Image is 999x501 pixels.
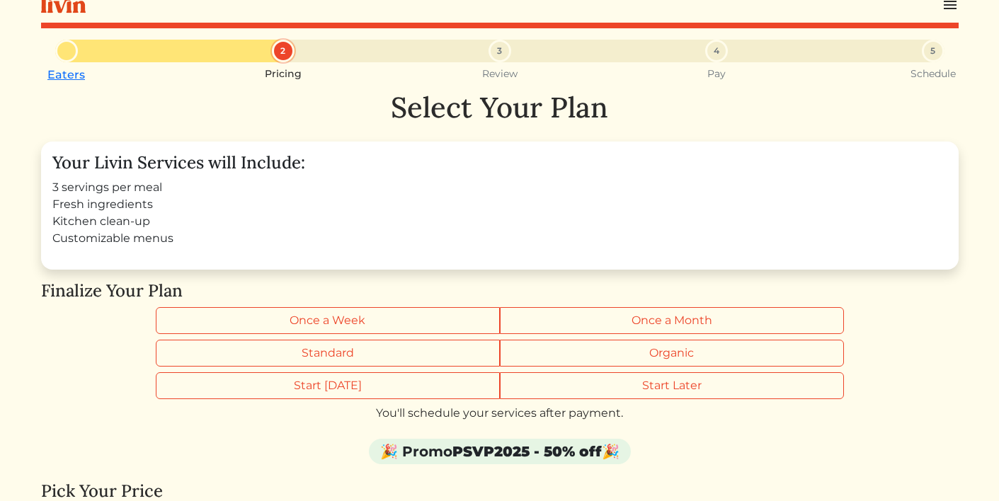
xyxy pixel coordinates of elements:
li: 3 servings per meal [52,179,947,196]
label: Start Later [500,372,844,399]
h4: Finalize Your Plan [41,281,959,301]
small: Pricing [265,68,302,80]
li: Fresh ingredients [52,196,947,213]
label: Organic [500,340,844,367]
li: Customizable menus [52,230,947,247]
small: Pay [707,68,726,80]
div: Start timing [156,372,844,399]
h1: Select Your Plan [41,91,959,125]
span: 2 [280,45,285,57]
a: Eaters [47,68,85,81]
small: Review [482,68,518,80]
label: Standard [156,340,500,367]
div: You'll schedule your services after payment. [41,405,959,422]
div: Grocery type [156,340,844,367]
span: 4 [714,45,719,57]
h4: Your Livin Services will Include: [52,153,947,173]
div: Billing frequency [156,307,844,334]
li: Kitchen clean-up [52,213,947,230]
span: 5 [930,45,935,57]
strong: PSVP2025 - 50% off [452,443,602,460]
small: Schedule [910,68,956,80]
div: 🎉 Promo 🎉 [369,439,631,464]
span: 3 [497,45,502,57]
label: Once a Week [156,307,500,334]
label: Start [DATE] [156,372,500,399]
label: Once a Month [500,307,844,334]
